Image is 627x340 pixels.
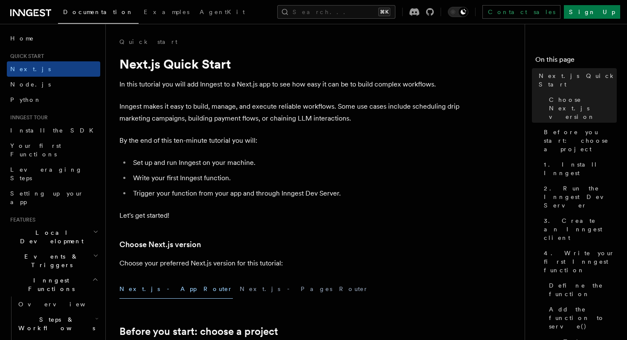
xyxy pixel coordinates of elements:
a: 1. Install Inngest [540,157,617,181]
li: Set up and run Inngest on your machine. [131,157,461,169]
span: Inngest tour [7,114,48,121]
span: Install the SDK [10,127,99,134]
span: Home [10,34,34,43]
button: Search...⌘K [277,5,395,19]
a: Your first Functions [7,138,100,162]
span: 2. Run the Inngest Dev Server [544,184,617,210]
a: 4. Write your first Inngest function [540,245,617,278]
p: Let's get started! [119,210,461,222]
span: Next.js Quick Start [539,72,617,89]
span: Documentation [63,9,134,15]
a: Choose Next.js version [546,92,617,124]
a: Contact sales [482,5,560,19]
span: 4. Write your first Inngest function [544,249,617,274]
span: Add the function to serve() [549,305,617,331]
a: Before you start: choose a project [540,124,617,157]
a: Next.js [7,61,100,77]
button: Steps & Workflows [15,312,100,336]
span: Python [10,96,41,103]
span: Next.js [10,66,51,72]
kbd: ⌘K [378,8,390,16]
button: Inngest Functions [7,273,100,297]
span: Your first Functions [10,142,61,158]
span: Examples [144,9,189,15]
a: 3. Create an Inngest client [540,213,617,245]
p: Choose your preferred Next.js version for this tutorial: [119,257,461,269]
a: Python [7,92,100,107]
button: Local Development [7,225,100,249]
span: Overview [18,301,106,308]
a: Quick start [119,37,177,46]
span: Inngest Functions [7,276,92,293]
a: AgentKit [194,3,250,23]
a: Choose Next.js version [119,239,201,251]
a: Setting up your app [7,186,100,210]
a: Examples [139,3,194,23]
span: AgentKit [200,9,245,15]
button: Next.js - Pages Router [240,279,369,299]
span: 3. Create an Inngest client [544,216,617,242]
span: 1. Install Inngest [544,160,617,177]
span: Choose Next.js version [549,95,617,121]
a: Node.js [7,77,100,92]
span: Leveraging Steps [10,166,82,182]
span: Quick start [7,53,44,60]
h4: On this page [535,55,617,68]
span: Setting up your app [10,190,84,205]
a: Documentation [58,3,139,24]
li: Write your first Inngest function. [131,172,461,184]
a: Overview [15,297,100,312]
span: Steps & Workflows [15,315,95,332]
a: Install the SDK [7,123,100,138]
a: Add the function to serve() [546,302,617,334]
span: Before you start: choose a project [544,128,617,153]
span: Features [7,216,35,223]
a: Before you start: choose a project [119,326,278,337]
button: Next.js - App Router [119,279,233,299]
p: By the end of this ten-minute tutorial you will: [119,135,461,147]
a: Define the function [546,278,617,302]
span: Node.js [10,81,51,88]
h1: Next.js Quick Start [119,56,461,72]
span: Events & Triggers [7,252,93,269]
p: In this tutorial you will add Inngest to a Next.js app to see how easy it can be to build complex... [119,78,461,90]
a: 2. Run the Inngest Dev Server [540,181,617,213]
a: Next.js Quick Start [535,68,617,92]
p: Inngest makes it easy to build, manage, and execute reliable workflows. Some use cases include sc... [119,101,461,124]
li: Trigger your function from your app and through Inngest Dev Server. [131,187,461,199]
span: Define the function [549,281,617,298]
a: Leveraging Steps [7,162,100,186]
a: Home [7,31,100,46]
button: Events & Triggers [7,249,100,273]
button: Toggle dark mode [448,7,468,17]
a: Sign Up [564,5,620,19]
span: Local Development [7,228,93,245]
